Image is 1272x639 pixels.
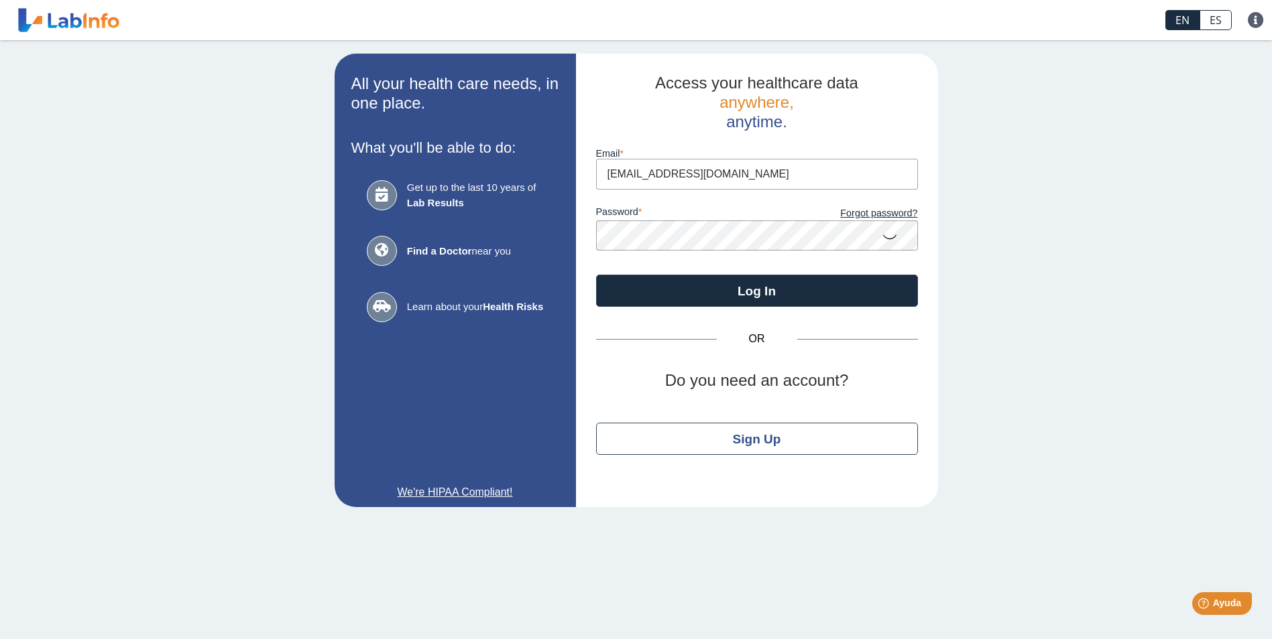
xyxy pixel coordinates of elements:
span: OR [717,331,797,347]
a: We're HIPAA Compliant! [351,484,559,500]
iframe: Help widget launcher [1153,587,1257,624]
label: password [596,206,757,221]
span: near you [407,244,543,259]
button: Log In [596,275,918,307]
span: Learn about your [407,299,543,315]
span: Get up to the last 10 years of [407,180,543,210]
span: Access your healthcare data [655,74,858,92]
a: Forgot password? [757,206,918,221]
a: EN [1165,10,1200,30]
label: Email [596,148,918,159]
b: Find a Doctor [407,245,472,257]
span: anywhere, [719,93,794,111]
b: Health Risks [483,301,543,312]
a: ES [1200,10,1232,30]
b: Lab Results [407,197,464,208]
h2: Do you need an account? [596,371,918,390]
h3: What you'll be able to do: [351,139,559,156]
button: Sign Up [596,423,918,455]
span: anytime. [726,113,787,131]
h2: All your health care needs, in one place. [351,74,559,113]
